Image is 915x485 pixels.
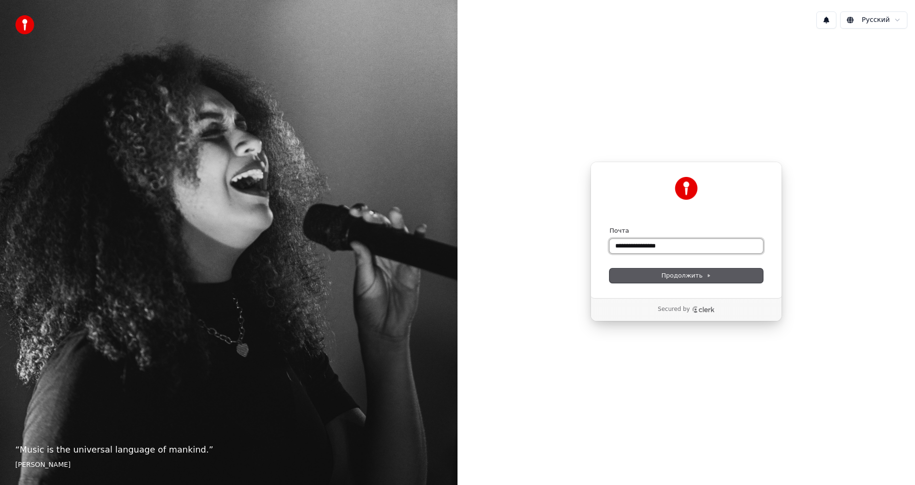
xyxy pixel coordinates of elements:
img: Youka [675,177,698,200]
img: youka [15,15,34,34]
p: “ Music is the universal language of mankind. ” [15,443,442,456]
a: Clerk logo [692,306,715,313]
button: Продолжить [610,268,763,283]
label: Почта [610,227,629,235]
footer: [PERSON_NAME] [15,460,442,470]
p: Secured by [658,306,690,313]
span: Продолжить [661,271,712,280]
